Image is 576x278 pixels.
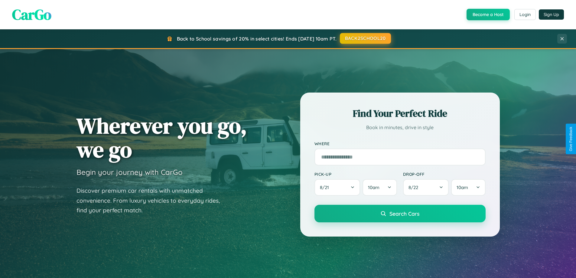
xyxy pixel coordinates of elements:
span: Search Cars [389,210,419,217]
div: Give Feedback [569,127,573,151]
span: 8 / 22 [408,185,421,190]
button: Sign Up [539,9,564,20]
h3: Begin your journey with CarGo [76,168,183,177]
span: 10am [457,185,468,190]
h1: Wherever you go, we go [76,114,247,162]
button: BACK2SCHOOL20 [340,33,391,44]
span: CarGo [12,5,51,25]
button: 8/21 [314,179,360,196]
p: Discover premium car rentals with unmatched convenience. From luxury vehicles to everyday rides, ... [76,186,228,215]
label: Pick-up [314,172,397,177]
button: Login [514,9,536,20]
span: Back to School savings of 20% in select cities! Ends [DATE] 10am PT. [177,36,337,42]
button: 10am [363,179,397,196]
label: Where [314,141,486,146]
button: Search Cars [314,205,486,222]
h2: Find Your Perfect Ride [314,107,486,120]
button: Become a Host [467,9,510,20]
label: Drop-off [403,172,486,177]
p: Book in minutes, drive in style [314,123,486,132]
button: 8/22 [403,179,449,196]
span: 10am [368,185,379,190]
button: 10am [451,179,485,196]
span: 8 / 21 [320,185,332,190]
